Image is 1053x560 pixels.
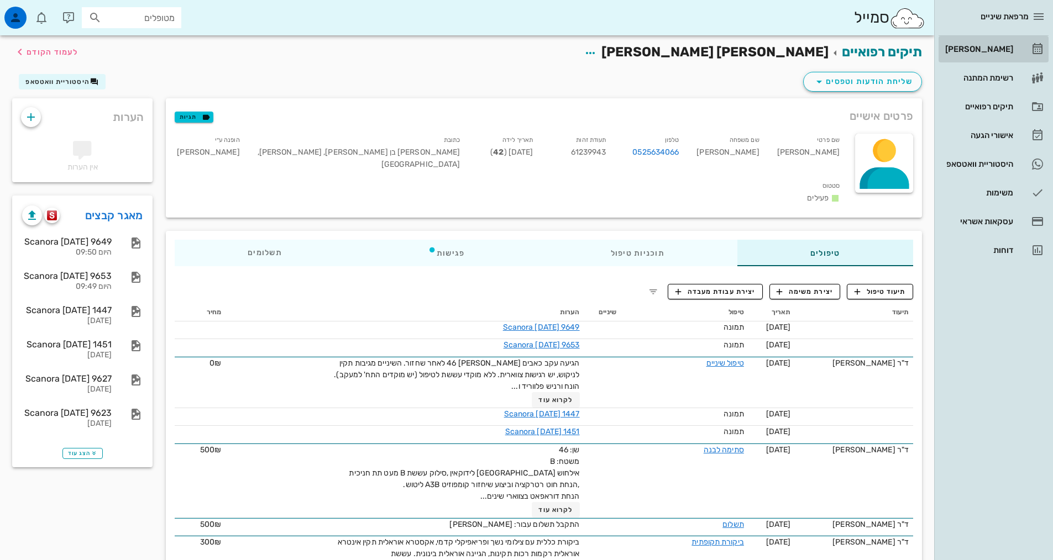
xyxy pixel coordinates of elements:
[248,249,282,257] span: תשלומים
[724,340,744,350] span: תמונה
[799,519,909,530] div: ד"ר [PERSON_NAME]
[180,112,208,122] span: תגיות
[632,146,679,159] a: 0525634066
[766,520,791,529] span: [DATE]
[532,502,580,517] button: לקרוא עוד
[724,323,744,332] span: תמונה
[200,445,221,455] span: 500₪
[22,271,112,281] div: Scanora [DATE] 9653
[503,323,580,332] a: Scanora [DATE] 9649
[803,72,922,92] button: שליחת הודעות וטפסים
[766,445,791,455] span: [DATE]
[768,131,848,177] div: [PERSON_NAME]
[665,136,679,144] small: טלפון
[939,93,1049,120] a: תיקים רפואיים
[889,7,925,29] img: SmileCloud logo
[939,65,1049,91] a: רשימת המתנה
[766,358,791,368] span: [DATE]
[538,396,573,404] span: לקרוא עוד
[766,409,791,419] span: [DATE]
[939,122,1049,149] a: אישורי הגעה
[675,287,755,297] span: יצירת עבודת מעבדה
[730,136,759,144] small: שם משפחה
[502,136,533,144] small: תאריך לידה
[168,131,248,177] div: [PERSON_NAME]
[795,304,913,321] th: תיעוד
[44,208,60,223] button: scanora logo
[939,36,1049,62] a: [PERSON_NAME]
[67,162,98,172] span: אין הערות
[621,304,748,321] th: טיפול
[939,179,1049,206] a: משימות
[724,427,744,436] span: תמונה
[943,246,1013,255] div: דוחות
[505,427,580,436] a: Scanora [DATE] 1451
[381,160,460,169] span: [GEOGRAPHIC_DATA]
[799,357,909,369] div: ד"ר [PERSON_NAME]
[85,207,143,224] a: מאגר קבצים
[813,75,913,88] span: שליחת הודעות וטפסים
[576,136,606,144] small: תעודת זהות
[943,102,1013,111] div: תיקים רפואיים
[258,147,259,157] span: ,
[737,240,913,266] div: טיפולים
[215,136,240,144] small: הופנה ע״י
[538,506,573,514] span: לקרוא עוד
[704,445,744,455] a: סתימה לבנה
[850,107,913,125] span: פרטים אישיים
[688,131,768,177] div: [PERSON_NAME]
[706,358,744,368] a: טיפול שיניים
[748,304,795,321] th: תאריך
[22,373,112,384] div: Scanora [DATE] 9627
[766,340,791,350] span: [DATE]
[22,419,112,429] div: [DATE]
[175,112,213,123] button: תגיות
[504,340,580,350] a: Scanora [DATE] 9653
[334,358,579,391] span: הגיעה עקב כאבים [PERSON_NAME] 46 לאחר שחזור. השיניים מגיבות תקין לניקוש, יש רגישות צווארית. ללא מ...
[943,131,1013,140] div: אישורי הגעה
[943,188,1013,197] div: משימות
[25,78,90,86] span: היסטוריית וואטסאפ
[847,284,913,299] button: תיעוד טיפול
[209,358,221,368] span: 0₪
[22,305,112,315] div: Scanora [DATE] 1447
[22,248,112,257] div: היום 09:50
[349,445,579,501] span: שן: 46 משטח: B אילחוש [GEOGRAPHIC_DATA] לידוקאין ,סילוק עששת B מעט תת חניכית ,הנחת חוט רטרקציה וב...
[33,9,39,15] span: תג
[355,240,538,266] div: פגישות
[444,136,460,144] small: כתובת
[943,73,1013,82] div: רשימת המתנה
[538,240,737,266] div: תוכניות טיפול
[939,208,1049,235] a: עסקאות אשראי
[22,408,112,418] div: Scanora [DATE] 9623
[855,287,906,297] span: תיעוד טיפול
[200,520,221,529] span: 500₪
[532,392,580,408] button: לקרוא עוד
[490,147,533,157] span: [DATE] ( )
[22,339,112,350] div: Scanora [DATE] 1451
[799,536,909,548] div: ד"ר [PERSON_NAME]
[943,45,1013,54] div: [PERSON_NAME]
[807,193,829,203] span: פעילים
[691,537,743,547] a: ביקורת תקופתית
[766,323,791,332] span: [DATE]
[584,304,621,321] th: שיניים
[799,444,909,456] div: ד"ר [PERSON_NAME]
[842,44,922,60] a: תיקים רפואיים
[939,237,1049,263] a: דוחות
[258,147,460,157] span: [PERSON_NAME] בן [PERSON_NAME], [PERSON_NAME]
[823,182,840,189] small: סטטוס
[668,284,762,299] button: יצירת עבודת מעבדה
[226,304,584,321] th: הערות
[939,151,1049,177] a: היסטוריית וואטסאפ
[22,236,112,247] div: Scanora [DATE] 9649
[766,427,791,436] span: [DATE]
[943,217,1013,226] div: עסקאות אשראי
[12,98,153,130] div: הערות
[22,351,112,360] div: [DATE]
[47,210,57,220] img: scanora logo
[769,284,841,299] button: יצירת משימה
[449,520,579,529] span: התקבל תשלום עבור: [PERSON_NAME]
[601,44,829,60] span: [PERSON_NAME] [PERSON_NAME]
[62,448,103,459] button: הצג עוד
